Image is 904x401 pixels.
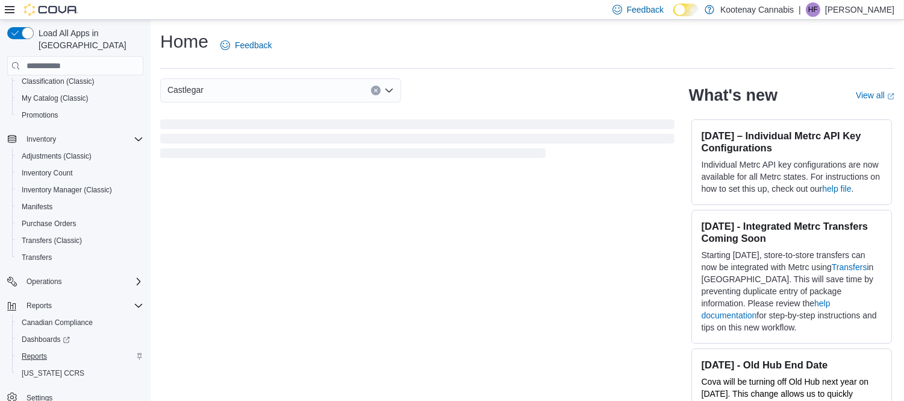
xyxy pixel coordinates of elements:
[799,2,801,17] p: |
[12,182,148,198] button: Inventory Manager (Classic)
[12,232,148,249] button: Transfers (Classic)
[17,250,57,265] a: Transfers
[22,335,70,344] span: Dashboards
[825,2,894,17] p: [PERSON_NAME]
[12,249,148,266] button: Transfers
[12,198,148,215] button: Manifests
[12,107,148,124] button: Promotions
[2,131,148,148] button: Inventory
[17,166,143,180] span: Inventory Count
[12,90,148,107] button: My Catalog (Classic)
[22,298,57,313] button: Reports
[384,86,394,95] button: Open list of options
[22,298,143,313] span: Reports
[22,110,58,120] span: Promotions
[17,233,143,248] span: Transfers (Classic)
[822,184,851,194] a: help file
[832,262,867,272] a: Transfers
[22,93,89,103] span: My Catalog (Classic)
[702,249,882,333] p: Starting [DATE], store-to-store transfers can now be integrated with Metrc using in [GEOGRAPHIC_D...
[2,297,148,314] button: Reports
[22,274,143,289] span: Operations
[17,250,143,265] span: Transfers
[720,2,794,17] p: Kootenay Cannabis
[673,4,699,16] input: Dark Mode
[17,74,143,89] span: Classification (Classic)
[702,298,831,320] a: help documentation
[160,30,208,54] h1: Home
[17,183,143,197] span: Inventory Manager (Classic)
[22,185,112,195] span: Inventory Manager (Classic)
[17,108,63,122] a: Promotions
[22,236,82,245] span: Transfers (Classic)
[17,74,99,89] a: Classification (Classic)
[702,130,882,154] h3: [DATE] – Individual Metrc API Key Configurations
[371,86,381,95] button: Clear input
[856,90,894,100] a: View allExternal link
[17,108,143,122] span: Promotions
[17,366,89,380] a: [US_STATE] CCRS
[12,73,148,90] button: Classification (Classic)
[689,86,778,105] h2: What's new
[17,200,143,214] span: Manifests
[24,4,78,16] img: Cova
[12,148,148,165] button: Adjustments (Classic)
[2,273,148,290] button: Operations
[17,332,75,347] a: Dashboards
[12,365,148,382] button: [US_STATE] CCRS
[806,2,820,17] div: Heather Fancy
[808,2,818,17] span: HF
[22,274,67,289] button: Operations
[216,33,276,57] a: Feedback
[702,220,882,244] h3: [DATE] - Integrated Metrc Transfers Coming Soon
[22,202,52,212] span: Manifests
[12,165,148,182] button: Inventory Count
[22,318,93,327] span: Canadian Compliance
[702,359,882,371] h3: [DATE] - Old Hub End Date
[12,348,148,365] button: Reports
[22,132,143,147] span: Inventory
[17,315,143,330] span: Canadian Compliance
[22,368,84,378] span: [US_STATE] CCRS
[26,277,62,286] span: Operations
[167,83,204,97] span: Castlegar
[26,301,52,311] span: Reports
[17,216,143,231] span: Purchase Orders
[17,349,143,364] span: Reports
[22,168,73,178] span: Inventory Count
[12,215,148,232] button: Purchase Orders
[22,77,95,86] span: Classification (Classic)
[26,134,56,144] span: Inventory
[17,349,52,364] a: Reports
[17,366,143,380] span: Washington CCRS
[235,39,272,51] span: Feedback
[12,314,148,331] button: Canadian Compliance
[34,27,143,51] span: Load All Apps in [GEOGRAPHIC_DATA]
[17,315,98,330] a: Canadian Compliance
[17,233,87,248] a: Transfers (Classic)
[17,149,143,163] span: Adjustments (Classic)
[12,331,148,348] a: Dashboards
[887,93,894,100] svg: External link
[17,216,81,231] a: Purchase Orders
[22,352,47,361] span: Reports
[17,166,78,180] a: Inventory Count
[17,332,143,347] span: Dashboards
[22,219,76,229] span: Purchase Orders
[22,151,92,161] span: Adjustments (Classic)
[22,132,61,147] button: Inventory
[17,200,57,214] a: Manifests
[627,4,664,16] span: Feedback
[17,183,117,197] a: Inventory Manager (Classic)
[17,91,93,106] a: My Catalog (Classic)
[160,122,675,160] span: Loading
[17,91,143,106] span: My Catalog (Classic)
[702,159,882,195] p: Individual Metrc API key configurations are now available for all Metrc states. For instructions ...
[673,16,674,17] span: Dark Mode
[22,253,52,262] span: Transfers
[17,149,96,163] a: Adjustments (Classic)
